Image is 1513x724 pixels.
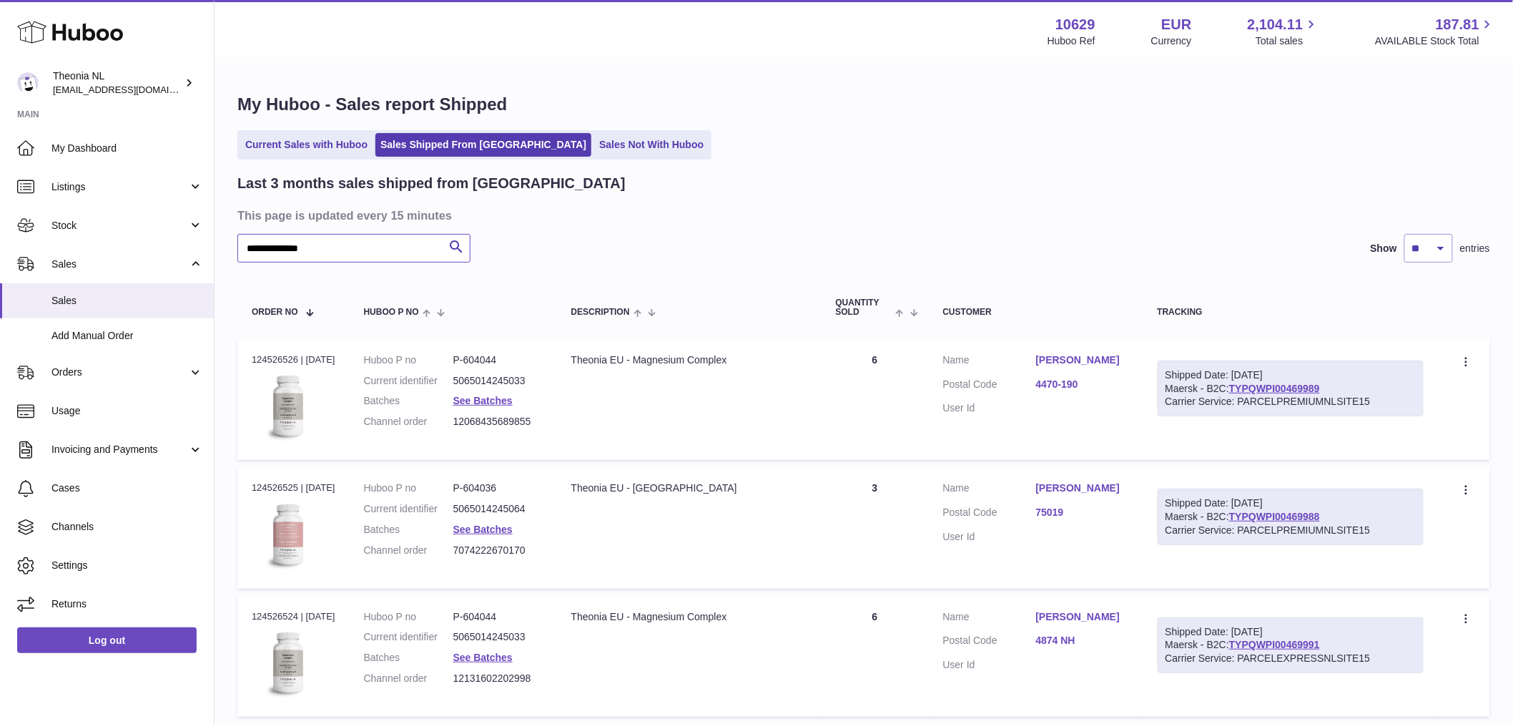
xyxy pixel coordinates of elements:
dt: User Id [943,401,1036,415]
div: Carrier Service: PARCELPREMIUMNLSITE15 [1165,395,1416,409]
dt: Huboo P no [364,481,453,495]
dd: 5065014245064 [453,502,543,516]
a: TYPQWPI00469991 [1229,639,1320,650]
span: 187.81 [1436,15,1479,34]
span: Returns [51,597,203,611]
span: Cases [51,481,203,495]
span: Stock [51,219,188,233]
img: 106291725893142.jpg [252,627,323,699]
dd: P-604036 [453,481,543,495]
div: Customer [943,308,1129,317]
dt: Name [943,610,1036,627]
a: TYPQWPI00469989 [1229,383,1320,394]
div: Theonia EU - [GEOGRAPHIC_DATA] [571,481,807,495]
dt: Postal Code [943,378,1036,395]
div: Shipped Date: [DATE] [1165,368,1416,382]
a: [PERSON_NAME] [1036,481,1129,495]
strong: 10629 [1055,15,1095,34]
img: 106291725893222.jpg [252,499,323,571]
a: See Batches [453,395,513,406]
dt: Postal Code [943,506,1036,523]
dt: User Id [943,658,1036,672]
span: Channels [51,520,203,534]
div: 124526525 | [DATE] [252,481,335,494]
td: 6 [822,339,929,460]
span: Sales [51,294,203,308]
span: Sales [51,258,188,271]
dd: P-604044 [453,610,543,624]
dt: Postal Code [943,634,1036,651]
div: Currency [1151,34,1192,48]
div: Huboo Ref [1048,34,1095,48]
strong: EUR [1161,15,1191,34]
img: 106291725893142.jpg [252,371,323,442]
a: TYPQWPI00469988 [1229,511,1320,522]
dt: Batches [364,394,453,408]
dd: P-604044 [453,353,543,367]
a: Log out [17,627,197,653]
dt: Channel order [364,415,453,429]
dt: Name [943,353,1036,371]
a: See Batches [453,524,513,535]
div: Shipped Date: [DATE] [1165,496,1416,510]
h1: My Huboo - Sales report Shipped [237,93,1490,116]
dt: Channel order [364,544,453,557]
span: Huboo P no [364,308,419,317]
dt: Batches [364,651,453,665]
label: Show [1371,242,1397,255]
div: Maersk - B2C: [1158,617,1424,674]
span: Usage [51,404,203,418]
span: Listings [51,180,188,194]
span: Quantity Sold [836,298,892,317]
span: [EMAIL_ADDRESS][DOMAIN_NAME] [53,84,210,95]
div: Carrier Service: PARCELPREMIUMNLSITE15 [1165,524,1416,537]
span: 2,104.11 [1248,15,1303,34]
h2: Last 3 months sales shipped from [GEOGRAPHIC_DATA] [237,174,626,193]
span: Settings [51,559,203,572]
dt: Huboo P no [364,610,453,624]
td: 6 [822,596,929,717]
div: Maersk - B2C: [1158,489,1424,545]
a: Current Sales with Huboo [240,133,373,157]
a: 4874 NH [1036,634,1129,647]
a: [PERSON_NAME] [1036,610,1129,624]
span: AVAILABLE Stock Total [1375,34,1496,48]
div: 124526526 | [DATE] [252,353,335,366]
dt: Name [943,481,1036,499]
dd: 7074222670170 [453,544,543,557]
a: 2,104.11 Total sales [1248,15,1320,48]
h3: This page is updated every 15 minutes [237,207,1487,223]
span: Order No [252,308,298,317]
dt: User Id [943,530,1036,544]
dt: Batches [364,523,453,537]
dd: 12068435689855 [453,415,543,429]
div: Theonia NL [53,69,182,97]
span: Invoicing and Payments [51,443,188,456]
dd: 5065014245033 [453,374,543,388]
a: Sales Shipped From [GEOGRAPHIC_DATA] [375,133,591,157]
span: entries [1460,242,1490,255]
dt: Huboo P no [364,353,453,367]
div: Maersk - B2C: [1158,361,1424,417]
span: Add Manual Order [51,329,203,343]
div: Theonia EU - Magnesium Complex [571,610,807,624]
a: 75019 [1036,506,1129,519]
a: [PERSON_NAME] [1036,353,1129,367]
dt: Channel order [364,672,453,685]
a: See Batches [453,652,513,663]
div: Shipped Date: [DATE] [1165,625,1416,639]
dt: Current identifier [364,630,453,644]
div: Tracking [1158,308,1424,317]
a: Sales Not With Huboo [594,133,709,157]
dd: 5065014245033 [453,630,543,644]
dt: Current identifier [364,502,453,516]
span: Description [571,308,630,317]
div: Carrier Service: PARCELEXPRESSNLSITE15 [1165,652,1416,665]
a: 187.81 AVAILABLE Stock Total [1375,15,1496,48]
span: Orders [51,366,188,379]
dt: Current identifier [364,374,453,388]
span: My Dashboard [51,142,203,155]
span: Total sales [1256,34,1319,48]
a: 4470-190 [1036,378,1129,391]
img: info@wholesomegoods.eu [17,72,39,94]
